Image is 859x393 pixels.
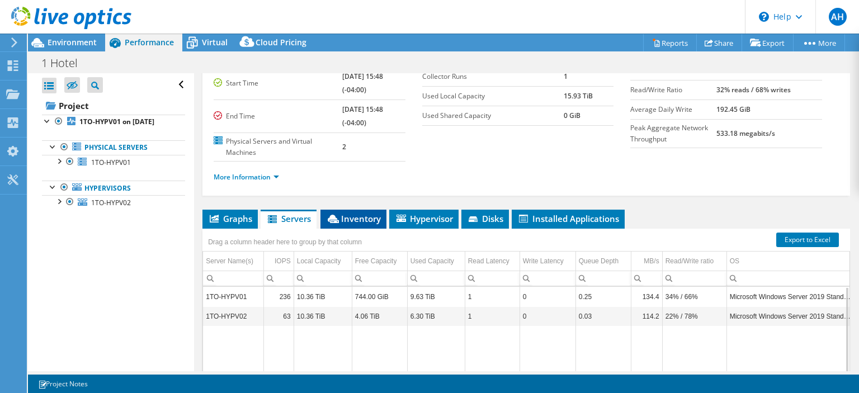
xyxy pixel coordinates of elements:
b: [DATE] 15:48 (-04:00) [342,72,383,94]
div: Queue Depth [579,254,619,268]
td: Column Free Capacity, Value 4.06 TiB [352,306,407,326]
td: Used Capacity Column [407,252,465,271]
label: Average Daily Write [630,104,716,115]
a: 1TO-HYPV01 on [DATE] [42,115,185,129]
td: Column Write Latency, Value 0 [520,306,575,326]
b: 32% reads / 68% writes [716,85,791,94]
td: Column MB/s, Value 114.2 [631,306,662,326]
a: Project Notes [30,377,96,391]
span: Installed Applications [517,213,619,224]
td: Column Used Capacity, Value 9.63 TiB [407,287,465,306]
td: Column Server Name(s), Value 1TO-HYPV02 [203,306,263,326]
td: Column Local Capacity, Value 10.36 TiB [294,306,352,326]
td: Column Local Capacity, Value 10.36 TiB [294,287,352,306]
span: Hypervisor [395,213,453,224]
div: OS [730,254,739,268]
td: Column MB/s, Value 134.4 [631,287,662,306]
td: Column Server Name(s), Value 1TO-HYPV01 [203,287,263,306]
td: Column Read Latency, Value 1 [465,287,520,306]
td: Local Capacity Column [294,252,352,271]
a: More Information [214,172,279,182]
b: 1TO-HYPV01 on [DATE] [79,117,154,126]
td: Read Latency Column [465,252,520,271]
label: Peak Aggregate Network Throughput [630,122,716,145]
td: Column OS, Value Microsoft Windows Server 2019 Standard [726,306,855,326]
span: AH [829,8,847,26]
span: Servers [266,213,311,224]
td: Column IOPS, Filter cell [263,271,294,286]
div: IOPS [275,254,291,268]
svg: \n [759,12,769,22]
b: 533.18 megabits/s [716,129,775,138]
div: Used Capacity [410,254,454,268]
td: Column IOPS, Value 63 [263,306,294,326]
td: Column Read Latency, Value 1 [465,306,520,326]
label: End Time [214,111,342,122]
td: OS Column [726,252,855,271]
a: 1TO-HYPV02 [42,195,185,210]
td: Column Used Capacity, Value 6.30 TiB [407,306,465,326]
td: Server Name(s) Column [203,252,263,271]
td: Column Free Capacity, Value 744.00 GiB [352,287,407,306]
span: Graphs [208,213,252,224]
a: Physical Servers [42,140,185,155]
td: Column OS, Value Microsoft Windows Server 2019 Standard [726,287,855,306]
b: 0 GiB [564,111,580,120]
td: Column IOPS, Value 236 [263,287,294,306]
b: 1 [564,72,568,81]
span: Cloud Pricing [256,37,306,48]
div: Read Latency [468,254,509,268]
td: Queue Depth Column [575,252,631,271]
a: Export [742,34,794,51]
span: 1TO-HYPV02 [91,198,131,207]
a: Export to Excel [776,233,839,247]
span: Disks [467,213,503,224]
td: Column Write Latency, Value 0 [520,287,575,306]
td: IOPS Column [263,252,294,271]
td: Column Queue Depth, Value 0.25 [575,287,631,306]
td: Column OS, Filter cell [726,271,855,286]
td: Column MB/s, Filter cell [631,271,662,286]
div: Read/Write ratio [666,254,714,268]
div: MB/s [644,254,659,268]
td: Column Queue Depth, Filter cell [575,271,631,286]
b: 2 [342,142,346,151]
td: Free Capacity Column [352,252,407,271]
td: Column Read/Write ratio, Filter cell [662,271,726,286]
a: Hypervisors [42,181,185,195]
td: Column Read/Write ratio, Value 34% / 66% [662,287,726,306]
label: Physical Servers and Virtual Machines [214,136,342,158]
td: Read/Write ratio Column [662,252,726,271]
td: MB/s Column [631,252,662,271]
b: [DATE] 15:48 (-04:00) [342,105,383,127]
h1: 1 Hotel [36,57,95,69]
a: 1TO-HYPV01 [42,155,185,169]
a: Share [696,34,742,51]
td: Column Server Name(s), Filter cell [203,271,263,286]
span: Environment [48,37,97,48]
td: Column Used Capacity, Filter cell [407,271,465,286]
a: Project [42,97,185,115]
label: Used Shared Capacity [422,110,564,121]
td: Column Read Latency, Filter cell [465,271,520,286]
span: Performance [125,37,174,48]
label: Read/Write Ratio [630,84,716,96]
td: Column Queue Depth, Value 0.03 [575,306,631,326]
label: Used Local Capacity [422,91,564,102]
td: Column Read/Write ratio, Value 22% / 78% [662,306,726,326]
td: Write Latency Column [520,252,575,271]
div: Server Name(s) [206,254,253,268]
span: Inventory [326,213,381,224]
b: 2085 at [GEOGRAPHIC_DATA], 263 at 95% [716,52,813,75]
td: Column Free Capacity, Filter cell [352,271,407,286]
b: 192.45 GiB [716,105,751,114]
div: Free Capacity [355,254,397,268]
label: Start Time [214,78,342,89]
a: More [793,34,845,51]
td: Column Write Latency, Filter cell [520,271,575,286]
div: Drag a column header here to group by that column [205,234,365,250]
div: Local Capacity [297,254,341,268]
span: 1TO-HYPV01 [91,158,131,167]
b: 15.93 TiB [564,91,593,101]
label: Collector Runs [422,71,564,82]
